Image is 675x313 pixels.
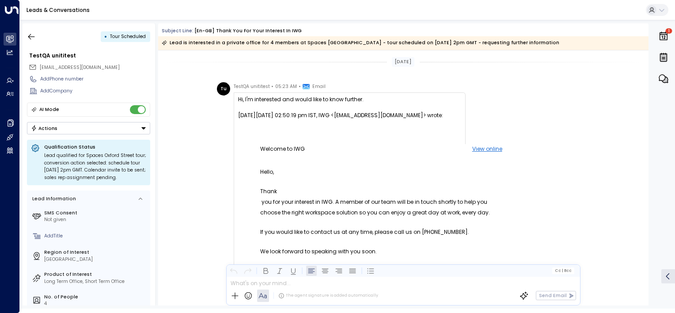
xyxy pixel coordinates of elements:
[44,210,148,217] label: SMS Consent
[44,216,148,223] div: Not given
[27,122,150,134] div: Button group with a nested menu
[472,144,502,153] a: View online
[40,76,150,83] div: AddPhone number
[44,144,146,150] p: Qualification Status
[44,300,148,307] div: 4
[271,82,273,91] span: •
[44,152,146,181] div: Lead qualified for Spaces Oxford Street tour; conversion action selected: schedule tour [DATE] 2p...
[260,144,399,153] p: Welcome to IWG
[27,122,150,134] button: Actions
[27,6,90,14] a: Leads & Conversations
[555,268,572,273] span: Cc Bcc
[238,95,461,103] div: Hi, I'm interested and would like to know further.
[228,265,239,276] button: Undo
[260,186,502,218] p: Thank you for your interest in IWG. A member of our team will be in touch shortly to help you cho...
[104,31,107,42] div: •
[194,27,302,34] div: [en-GB] Thank you for your interest in IWG
[44,271,148,278] label: Product of Interest
[312,82,326,91] span: Email
[299,82,301,91] span: •
[260,227,502,237] p: If you would like to contact us at any time, please call us on [PHONE_NUMBER].
[561,268,563,273] span: |
[44,278,148,285] div: Long Term Office, Short Term Office
[31,125,58,131] div: Actions
[278,293,378,299] div: The agent signature is added automatically
[44,294,148,301] label: No. of People
[110,33,146,40] span: Tour Scheduled
[238,111,461,119] div: [DATE][DATE] 02:50:19 pm IST, IWG <[EMAIL_ADDRESS][DOMAIN_NAME]> wrote:
[30,195,76,202] div: Lead Information
[260,246,502,257] p: We look forward to speaking with you soon.
[29,52,150,60] div: TestQA unititest
[40,64,120,71] span: [EMAIL_ADDRESS][DOMAIN_NAME]
[666,28,672,34] span: 1
[392,57,414,67] div: [DATE]
[162,38,559,47] div: Lead is interested in a private office for 4 members at Spaces [GEOGRAPHIC_DATA] - tour scheduled...
[234,82,270,91] span: TestQA unititest
[275,82,297,91] span: 05:23 AM
[39,105,59,114] div: AI Mode
[552,267,574,274] button: Cc|Bcc
[44,256,148,263] div: [GEOGRAPHIC_DATA]
[242,265,253,276] button: Redo
[40,88,150,95] div: AddCompany
[44,233,148,240] div: AddTitle
[260,167,502,177] p: Hello,
[162,27,193,34] span: Subject Line:
[217,82,230,95] div: Tu
[44,249,148,256] label: Region of Interest
[656,27,671,46] button: 1
[40,64,120,71] span: testqa.unititest@yahoo.com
